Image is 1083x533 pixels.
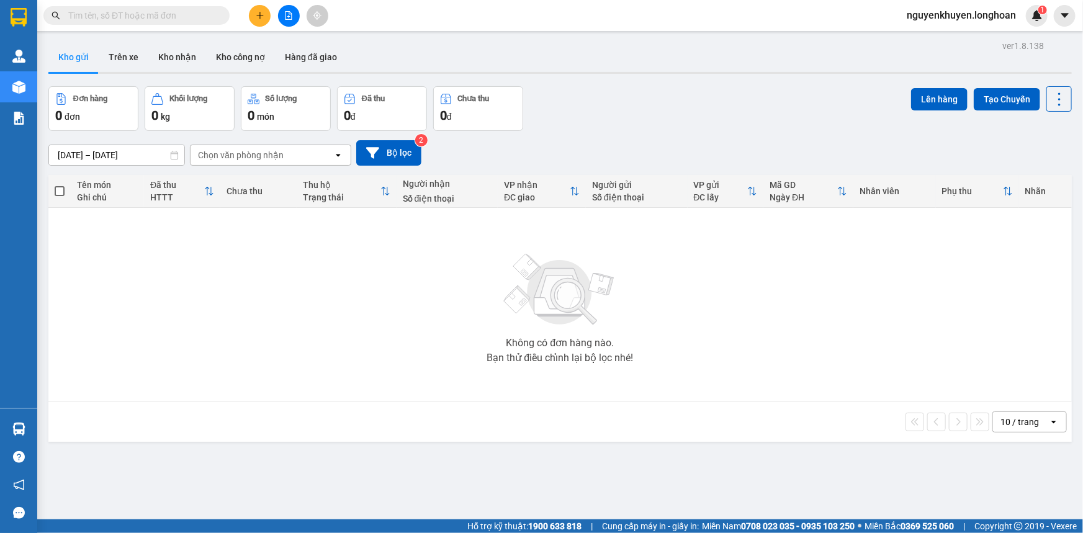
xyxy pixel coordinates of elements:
button: Bộ lọc [356,140,421,166]
button: Khối lượng0kg [145,86,235,131]
th: Toggle SortBy [297,175,397,208]
sup: 1 [1038,6,1047,14]
span: notification [13,479,25,491]
span: Cung cấp máy in - giấy in: [602,519,699,533]
div: Số điện thoại [403,194,492,204]
span: 0 [344,108,351,123]
div: Nhân viên [860,186,929,196]
sup: 2 [415,134,428,146]
div: Số lượng [266,94,297,103]
span: | [963,519,965,533]
span: message [13,507,25,519]
img: solution-icon [12,112,25,125]
img: warehouse-icon [12,423,25,436]
span: caret-down [1059,10,1071,21]
th: Toggle SortBy [936,175,1019,208]
span: copyright [1014,522,1023,531]
div: Chọn văn phòng nhận [198,149,284,161]
button: caret-down [1054,5,1076,27]
span: file-add [284,11,293,20]
div: VP gửi [694,180,748,190]
span: Miền Bắc [865,519,954,533]
div: Ghi chú [77,192,138,202]
img: icon-new-feature [1031,10,1043,21]
span: đ [447,112,452,122]
div: Đơn hàng [73,94,107,103]
button: Kho nhận [148,42,206,72]
strong: 0708 023 035 - 0935 103 250 [741,521,855,531]
div: Thu hộ [303,180,380,190]
img: svg+xml;base64,PHN2ZyBjbGFzcz0ibGlzdC1wbHVnX19zdmciIHhtbG5zPSJodHRwOi8vd3d3LnczLm9yZy8yMDAwL3N2Zy... [498,246,622,333]
div: Đã thu [150,180,204,190]
div: Ngày ĐH [770,192,837,202]
button: Hàng đã giao [275,42,347,72]
span: kg [161,112,170,122]
button: file-add [278,5,300,27]
span: nguyenkhuyen.longhoan [897,7,1026,23]
div: VP nhận [504,180,570,190]
span: question-circle [13,451,25,463]
button: Kho gửi [48,42,99,72]
div: Tên món [77,180,138,190]
button: Đã thu0đ [337,86,427,131]
div: Chưa thu [458,94,490,103]
span: Miền Nam [702,519,855,533]
div: Người nhận [403,179,492,189]
th: Toggle SortBy [498,175,586,208]
div: Không có đơn hàng nào. [506,338,614,348]
div: Bạn thử điều chỉnh lại bộ lọc nhé! [487,353,633,363]
button: Kho công nợ [206,42,275,72]
span: 0 [248,108,254,123]
div: 10 / trang [1000,416,1039,428]
strong: 0369 525 060 [901,521,954,531]
span: 0 [55,108,62,123]
span: | [591,519,593,533]
div: Khối lượng [169,94,207,103]
button: aim [307,5,328,27]
div: Mã GD [770,180,837,190]
div: Đã thu [362,94,385,103]
div: ver 1.8.138 [1002,39,1044,53]
div: Số điện thoại [592,192,681,202]
span: Hỗ trợ kỹ thuật: [467,519,582,533]
div: Phụ thu [942,186,1003,196]
svg: open [333,150,343,160]
span: món [257,112,274,122]
span: aim [313,11,321,20]
div: Người gửi [592,180,681,190]
img: warehouse-icon [12,50,25,63]
span: ⚪️ [858,524,861,529]
input: Tìm tên, số ĐT hoặc mã đơn [68,9,215,22]
div: HTTT [150,192,204,202]
img: logo-vxr [11,8,27,27]
div: ĐC lấy [694,192,748,202]
div: Trạng thái [303,192,380,202]
span: 1 [1040,6,1045,14]
input: Select a date range. [49,145,184,165]
button: Trên xe [99,42,148,72]
span: đơn [65,112,80,122]
svg: open [1049,417,1059,427]
div: Nhãn [1025,186,1066,196]
th: Toggle SortBy [763,175,853,208]
strong: 1900 633 818 [528,521,582,531]
div: ĐC giao [504,192,570,202]
button: Tạo Chuyến [974,88,1040,110]
button: Lên hàng [911,88,968,110]
th: Toggle SortBy [144,175,220,208]
span: search [52,11,60,20]
button: plus [249,5,271,27]
span: 0 [440,108,447,123]
span: 0 [151,108,158,123]
button: Chưa thu0đ [433,86,523,131]
span: đ [351,112,356,122]
th: Toggle SortBy [688,175,764,208]
span: plus [256,11,264,20]
div: Chưa thu [227,186,290,196]
button: Đơn hàng0đơn [48,86,138,131]
button: Số lượng0món [241,86,331,131]
img: warehouse-icon [12,81,25,94]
